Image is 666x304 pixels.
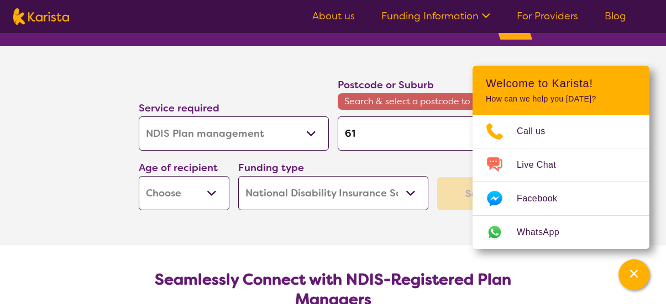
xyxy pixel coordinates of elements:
a: Blog [605,9,626,23]
span: Facebook [517,190,570,207]
a: About us [312,9,355,23]
a: Funding Information [381,9,490,23]
button: Channel Menu [618,259,649,290]
span: WhatsApp [517,224,573,241]
label: Service required [139,102,219,115]
input: Type [338,116,528,151]
ul: Choose channel [473,115,649,249]
p: How can we help you [DATE]? [486,94,636,104]
span: Live Chat [517,157,569,173]
label: Age of recipient [139,161,218,174]
div: Channel Menu [473,66,649,249]
img: Karista logo [13,8,69,25]
a: Web link opens in a new tab. [473,216,649,249]
span: Search & select a postcode to proceed [338,93,528,110]
a: For Providers [517,9,578,23]
label: Postcode or Suburb [338,78,434,92]
h2: Welcome to Karista! [486,77,636,90]
span: Call us [517,123,559,140]
label: Funding type [238,161,304,174]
